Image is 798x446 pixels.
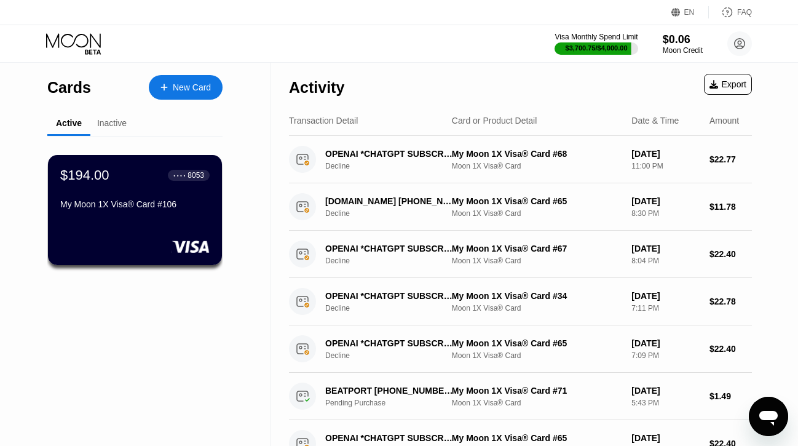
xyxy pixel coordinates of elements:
div: [DATE] [631,196,700,206]
div: Visa Monthly Spend Limit [555,33,638,41]
div: Transaction Detail [289,116,358,125]
div: Decline [325,209,463,218]
div: Inactive [97,118,127,128]
div: Moon 1X Visa® Card [452,257,622,265]
div: 7:11 PM [631,304,700,313]
div: My Moon 1X Visa® Card #34 [452,291,622,301]
div: EN [684,8,695,17]
div: OPENAI *CHATGPT SUBSCR [PHONE_NUMBER] IE [325,291,453,301]
div: $0.06Moon Credit [663,33,703,55]
div: ● ● ● ● [173,173,186,177]
div: OPENAI *CHATGPT SUBSCR [PHONE_NUMBER] IE [325,149,453,159]
div: Date & Time [631,116,679,125]
div: 11:00 PM [631,162,700,170]
div: Decline [325,351,463,360]
div: BEATPORT [PHONE_NUMBER] US [325,386,453,396]
div: Moon 1X Visa® Card [452,162,622,170]
div: 7:09 PM [631,351,700,360]
div: Activity [289,79,344,97]
div: OPENAI *CHATGPT SUBSCR [PHONE_NUMBER] IE [325,244,453,253]
div: [DATE] [631,386,700,396]
div: [DOMAIN_NAME] [PHONE_NUMBER] US [325,196,453,206]
div: 8:30 PM [631,209,700,218]
div: My Moon 1X Visa® Card #71 [452,386,622,396]
div: $11.78 [709,202,752,212]
div: OPENAI *CHATGPT SUBSCR [PHONE_NUMBER] IEDeclineMy Moon 1X Visa® Card #65Moon 1X Visa® Card[DATE]7... [289,325,752,373]
div: 8053 [188,171,204,180]
div: $22.40 [709,249,752,259]
div: 5:43 PM [631,399,700,407]
div: OPENAI *CHATGPT SUBSCR [PHONE_NUMBER] IE [325,338,453,348]
div: Moon Credit [663,46,703,55]
div: New Card [173,82,211,93]
div: Active [56,118,82,128]
div: [DATE] [631,244,700,253]
div: [DATE] [631,149,700,159]
div: OPENAI *CHATGPT SUBSCR [PHONE_NUMBER] IE [325,433,453,443]
div: [DATE] [631,291,700,301]
div: $22.77 [709,154,752,164]
div: OPENAI *CHATGPT SUBSCR [PHONE_NUMBER] IEDeclineMy Moon 1X Visa® Card #34Moon 1X Visa® Card[DATE]7... [289,278,752,325]
div: Pending Purchase [325,399,463,407]
div: [DATE] [631,433,700,443]
div: My Moon 1X Visa® Card #65 [452,196,622,206]
div: My Moon 1X Visa® Card #67 [452,244,622,253]
div: Export [704,74,752,95]
div: Moon 1X Visa® Card [452,209,622,218]
div: Moon 1X Visa® Card [452,351,622,360]
div: My Moon 1X Visa® Card #65 [452,433,622,443]
div: [DOMAIN_NAME] [PHONE_NUMBER] USDeclineMy Moon 1X Visa® Card #65Moon 1X Visa® Card[DATE]8:30 PM$11.78 [289,183,752,231]
div: New Card [149,75,223,100]
div: My Moon 1X Visa® Card #65 [452,338,622,348]
div: $0.06 [663,33,703,46]
div: BEATPORT [PHONE_NUMBER] USPending PurchaseMy Moon 1X Visa® Card #71Moon 1X Visa® Card[DATE]5:43 P... [289,373,752,420]
iframe: Кнопка запуска окна обмена сообщениями [749,397,788,436]
div: Decline [325,257,463,265]
div: My Moon 1X Visa® Card #106 [60,199,210,209]
div: EN [671,6,709,18]
div: OPENAI *CHATGPT SUBSCR [PHONE_NUMBER] IEDeclineMy Moon 1X Visa® Card #68Moon 1X Visa® Card[DATE]1... [289,136,752,183]
div: OPENAI *CHATGPT SUBSCR [PHONE_NUMBER] IEDeclineMy Moon 1X Visa® Card #67Moon 1X Visa® Card[DATE]8... [289,231,752,278]
div: My Moon 1X Visa® Card #68 [452,149,622,159]
div: $22.78 [709,297,752,306]
div: 8:04 PM [631,257,700,265]
div: $194.00 [60,167,109,183]
div: Visa Monthly Spend Limit$3,700.75/$4,000.00 [555,33,638,55]
div: $194.00● ● ● ●8053My Moon 1X Visa® Card #106 [48,155,222,265]
div: FAQ [709,6,752,18]
div: Moon 1X Visa® Card [452,399,622,407]
div: [DATE] [631,338,700,348]
div: FAQ [737,8,752,17]
div: Card or Product Detail [452,116,537,125]
div: $3,700.75 / $4,000.00 [566,44,628,52]
div: Amount [709,116,739,125]
div: $22.40 [709,344,752,354]
div: Decline [325,162,463,170]
div: Decline [325,304,463,313]
div: Moon 1X Visa® Card [452,304,622,313]
div: Export [709,79,746,89]
div: Cards [47,79,91,97]
div: $1.49 [709,391,752,401]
